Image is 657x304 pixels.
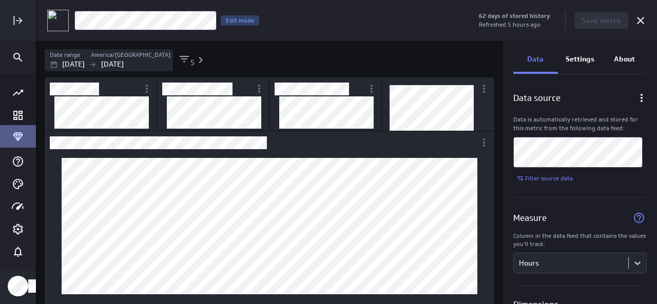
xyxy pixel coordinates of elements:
[479,12,550,21] p: 62 days of stored history
[50,51,80,59] label: Date range
[45,49,494,71] div: Filters
[221,15,259,26] div: When you make changes in Edit mode, you are adjusting how the metric manages data and changing wh...
[519,258,623,268] div: Hours
[527,54,544,65] p: Data
[12,178,24,190] svg: Themes
[614,54,635,65] p: About
[575,12,628,29] button: Save metric
[9,175,27,193] div: Themes
[632,12,649,29] div: Cancel
[513,212,547,225] h3: Measure
[382,77,494,131] div: Switcher Widget
[9,153,27,170] div: Help & PowerMetrics Assistant
[91,51,170,59] label: America/[GEOGRAPHIC_DATA]
[479,21,540,29] p: Refreshed 5 hours ago
[633,89,650,107] div: Data options
[363,80,380,97] div: More actions
[602,46,647,74] div: About
[582,16,622,25] span: Save metric
[513,92,561,109] h3: Data source
[47,10,69,31] img: cec7c0aa43e88863832c1d49f778d259
[62,59,85,70] p: [DATE]
[250,80,268,97] div: More actions
[513,137,643,168] div: Fonterra utilisation report jul sept 2025, File Upload Excel
[513,115,647,133] p: Data is automatically retrieved and stored for this metric from the following data feed:
[519,258,539,268] div: Hours
[9,12,27,29] div: Expand
[178,53,494,67] div: Apply member filter
[9,220,27,238] div: Account and settings
[9,243,27,260] div: Notifications
[12,223,24,235] svg: Account and settings
[45,49,168,71] div: Date rangeAmerica/[GEOGRAPHIC_DATA][DATE][DATE]
[558,46,603,74] div: Settings
[475,80,493,97] div: More actions
[12,200,24,213] svg: Usage
[525,174,573,182] span: Filter source data
[475,134,493,151] div: More actions
[513,232,647,249] p: Column in the data feed that contains the values you'll track:
[178,53,195,67] div: Filters applied: 5
[101,59,124,70] p: [DATE]
[36,76,503,304] div: Dashboard content with 7 widgets
[566,54,594,65] p: Settings
[178,53,207,67] button: 5
[269,77,382,131] div: Switcher Widget
[157,77,269,131] div: Switcher Widget
[45,49,173,71] div: Jul 01 2025 to Sep 30 2025 America/Toronto (GMT-4:00)
[631,210,647,226] svg: Help me choose
[514,257,628,269] div: Data feed column: Hours
[503,41,657,304] div: Widget Properties
[513,46,558,74] div: Data
[45,77,157,131] div: Switcher Widget
[513,172,576,185] button: Filter source data
[138,80,156,97] div: More actions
